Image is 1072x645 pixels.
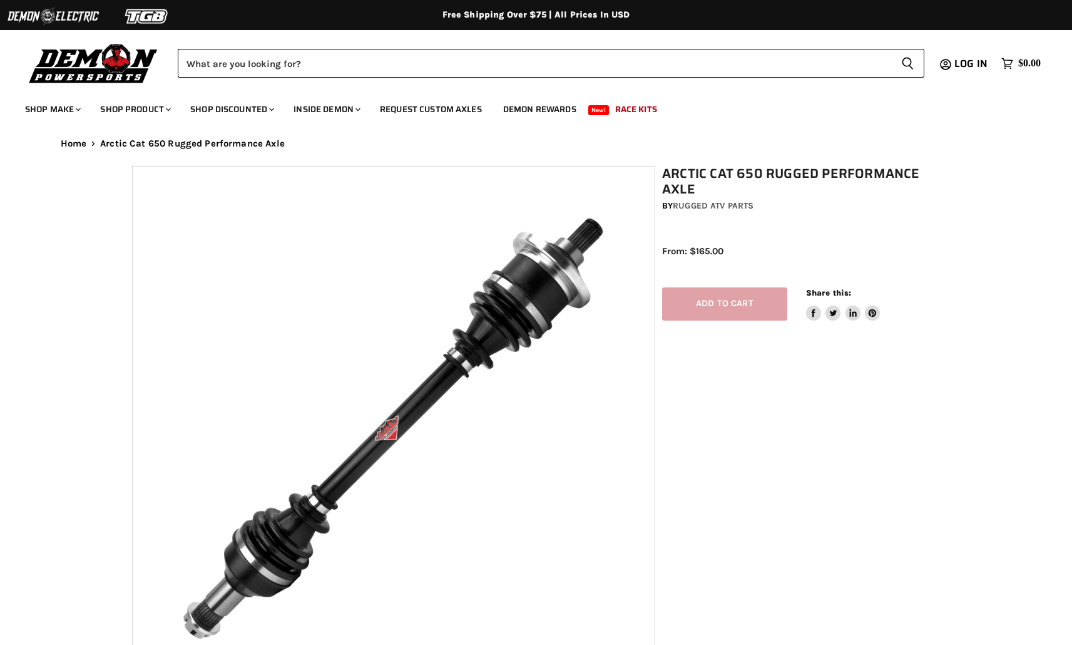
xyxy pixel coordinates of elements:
[61,138,87,149] a: Home
[181,96,282,122] a: Shop Discounted
[178,49,924,78] form: Product
[662,166,947,197] h1: Arctic Cat 650 Rugged Performance Axle
[16,91,1038,122] ul: Main menu
[284,96,368,122] a: Inside Demon
[806,288,851,297] span: Share this:
[36,138,1037,149] nav: Breadcrumbs
[891,49,924,78] button: Search
[100,138,285,149] span: Arctic Cat 650 Rugged Performance Axle
[178,49,891,78] input: Search
[91,96,178,122] a: Shop Product
[606,96,666,122] a: Race Kits
[806,287,881,321] aside: Share this:
[16,96,88,122] a: Shop Make
[25,41,162,85] img: Demon Powersports
[6,4,100,28] img: Demon Electric Logo 2
[954,56,988,71] span: Log in
[494,96,586,122] a: Demon Rewards
[370,96,491,122] a: Request Custom Axles
[588,105,610,115] span: New!
[1018,58,1041,70] span: $0.00
[36,9,1037,21] div: Free Shipping Over $75 | All Prices In USD
[100,4,194,28] img: TGB Logo 2
[949,58,995,70] a: Log in
[995,54,1047,73] a: $0.00
[673,200,753,211] a: Rugged ATV Parts
[662,245,723,257] span: From: $165.00
[662,199,947,213] div: by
